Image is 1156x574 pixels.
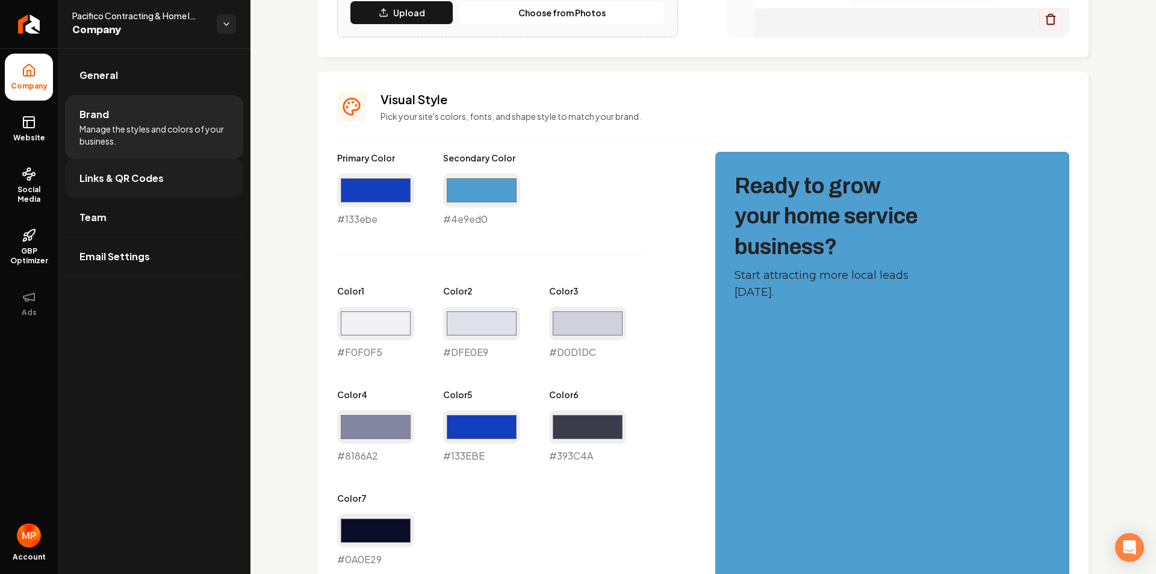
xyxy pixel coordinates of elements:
[79,210,107,225] span: Team
[5,219,53,275] a: GBP Optimizer
[65,56,243,95] a: General
[8,133,50,143] span: Website
[337,492,414,504] label: Color 7
[79,107,109,122] span: Brand
[549,307,626,360] div: #D0D1DC
[381,110,1069,122] p: Pick your site's colors, fonts, and shape style to match your brand.
[337,388,414,401] label: Color 4
[5,105,53,152] a: Website
[337,410,414,463] div: #8186A2
[350,1,453,25] button: Upload
[65,237,243,276] a: Email Settings
[5,280,53,327] button: Ads
[65,198,243,237] a: Team
[79,171,164,186] span: Links & QR Codes
[458,1,665,25] button: Choose from Photos
[13,552,46,562] span: Account
[549,410,626,463] div: #393C4A
[79,249,150,264] span: Email Settings
[72,22,207,39] span: Company
[549,388,626,401] label: Color 6
[17,523,41,547] button: Open user button
[443,285,520,297] label: Color 2
[18,14,40,34] img: Rebolt Logo
[72,10,207,22] span: Pacifico Contracting & Home Improvement
[443,388,520,401] label: Color 5
[337,285,414,297] label: Color 1
[6,81,52,91] span: Company
[549,285,626,297] label: Color 3
[1115,533,1144,562] div: Open Intercom Messenger
[5,185,53,204] span: Social Media
[337,173,414,226] div: #133ebe
[443,173,520,226] div: #4e9ed0
[337,152,414,164] label: Primary Color
[5,246,53,266] span: GBP Optimizer
[443,152,520,164] label: Secondary Color
[518,7,606,19] p: Choose from Photos
[65,159,243,198] a: Links & QR Codes
[393,7,425,19] p: Upload
[337,307,414,360] div: #F0F0F5
[5,157,53,214] a: Social Media
[79,68,118,83] span: General
[443,410,520,463] div: #133EBE
[17,308,42,317] span: Ads
[443,307,520,360] div: #DFE0E9
[337,514,414,567] div: #0A0E29
[79,123,229,147] span: Manage the styles and colors of your business.
[381,91,1069,108] h3: Visual Style
[17,523,41,547] img: Michael Pacifico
